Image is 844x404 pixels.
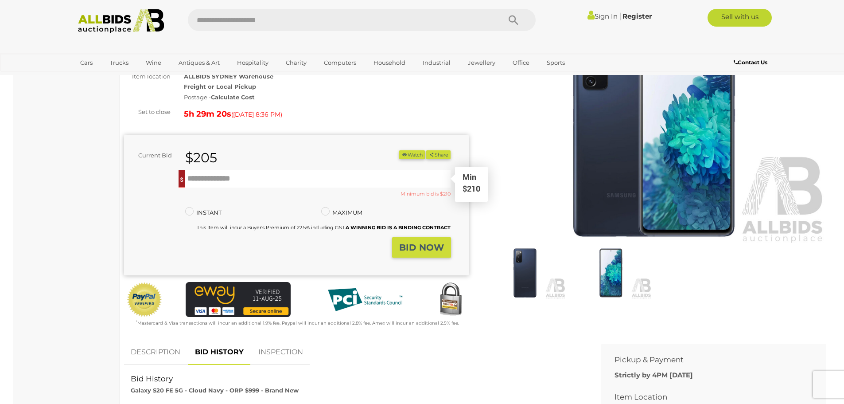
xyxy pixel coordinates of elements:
a: Sell with us [708,9,772,27]
a: Sports [541,55,571,70]
button: Watch [399,150,425,160]
a: Trucks [104,55,134,70]
button: Share [426,150,451,160]
b: A WINNING BID IS A BINDING CONTRACT [346,224,451,231]
strong: 5h 29m 20s [184,109,231,119]
a: Charity [280,55,312,70]
a: Wine [140,55,167,70]
b: Contact Us [734,59,767,66]
div: Set to close [117,107,177,117]
a: Sign In [587,12,618,20]
div: Postage - [184,92,469,102]
a: Antiques & Art [173,55,226,70]
span: | [619,11,621,21]
a: [GEOGRAPHIC_DATA] [74,70,149,85]
img: eWAY Payment Gateway [186,282,291,317]
small: Mastercard & Visa transactions will incur an additional 1.9% fee. Paypal will incur an additional... [136,320,459,326]
h2: Item Location [615,393,800,401]
a: BID HISTORY [188,339,250,365]
button: BID NOW [392,237,451,258]
span: [DATE] 8:36 PM [233,110,280,118]
img: Secured by Rapid SSL [433,282,468,318]
a: Hospitality [231,55,274,70]
img: PCI DSS compliant [321,282,409,318]
img: Galaxy S20 FE 5G - Cloud Navy - ORP $999 - Brand New [570,247,652,299]
a: Household [368,55,411,70]
a: Industrial [417,55,456,70]
a: Cars [74,55,98,70]
h2: Bid History [131,375,581,383]
span: ( ) [231,111,282,118]
div: Min $210 [456,172,487,201]
label: INSTANT [185,208,222,218]
h2: Pickup & Payment [615,356,800,364]
strong: BID NOW [399,242,444,253]
a: DESCRIPTION [124,339,187,365]
div: Current Bid [124,150,179,161]
button: Search [491,9,536,31]
div: Item location [117,71,177,82]
img: Official PayPal Seal [126,282,163,318]
img: Galaxy S20 FE 5G - Cloud Navy - ORP $999 - Brand New [484,247,566,299]
small: This Item will incur a Buyer's Premium of 22.5% including GST. [197,224,451,231]
strong: Galaxy S20 FE 5G - Cloud Navy - ORP $999 - Brand New [131,387,299,394]
li: Watch this item [399,150,425,160]
label: MAXIMUM [321,208,362,218]
a: Contact Us [734,58,770,67]
b: Strictly by 4PM [DATE] [615,371,693,379]
a: Register [622,12,652,20]
a: Office [507,55,535,70]
a: Jewellery [462,55,501,70]
strong: $205 [185,149,217,166]
small: Minimum bid is $210 [401,190,451,199]
img: Galaxy S20 FE 5G - Cloud Navy - ORP $999 - Brand New [482,22,827,244]
strong: Calculate Cost [211,94,255,101]
a: INSPECTION [252,339,310,365]
strong: Freight or Local Pickup [184,83,256,90]
a: Computers [318,55,362,70]
img: Allbids.com.au [73,9,169,33]
strong: ALLBIDS SYDNEY Warehouse [184,73,273,80]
